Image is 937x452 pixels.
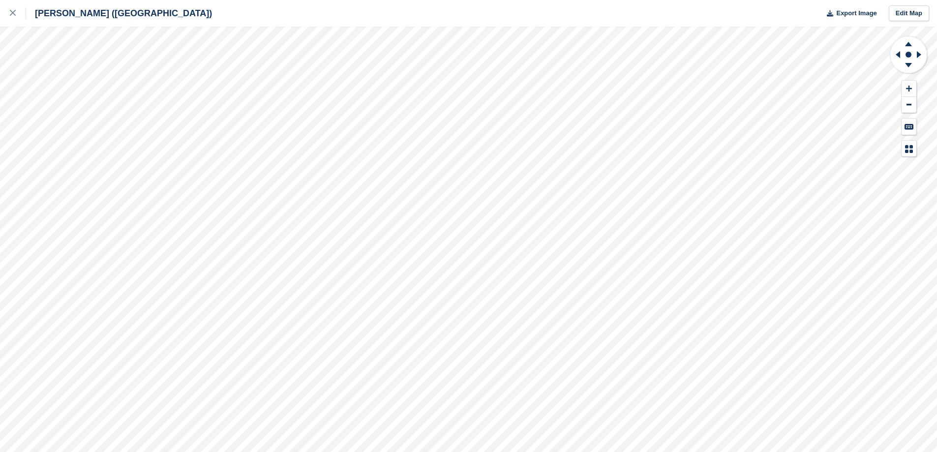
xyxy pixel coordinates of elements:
div: [PERSON_NAME] ([GEOGRAPHIC_DATA]) [26,7,212,19]
button: Zoom In [902,81,916,97]
button: Zoom Out [902,97,916,113]
span: Export Image [836,8,877,18]
a: Edit Map [889,5,929,22]
button: Export Image [821,5,877,22]
button: Keyboard Shortcuts [902,119,916,135]
button: Map Legend [902,141,916,157]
